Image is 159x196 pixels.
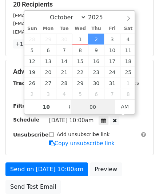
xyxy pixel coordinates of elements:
span: Tue [56,26,72,31]
span: Click to toggle [115,99,135,114]
span: October 4, 2025 [120,34,136,45]
input: Minute [71,100,115,114]
span: [DATE] 10:00am [49,117,94,124]
span: October 22, 2025 [72,66,88,77]
strong: Unsubscribe [13,132,49,138]
span: October 3, 2025 [104,34,120,45]
span: October 17, 2025 [104,55,120,66]
span: September 30, 2025 [56,34,72,45]
span: September 28, 2025 [24,34,40,45]
span: October 6, 2025 [40,45,56,55]
span: Wed [72,26,88,31]
a: +17 more [13,39,44,49]
span: October 10, 2025 [104,45,120,55]
span: November 2, 2025 [24,88,40,99]
span: October 9, 2025 [88,45,104,55]
span: November 5, 2025 [72,88,88,99]
h5: Advanced [13,68,146,76]
span: October 24, 2025 [104,66,120,77]
span: : [68,99,71,114]
span: October 7, 2025 [56,45,72,55]
a: Copy unsubscribe link [49,140,115,147]
span: October 19, 2025 [24,66,40,77]
span: October 16, 2025 [88,55,104,66]
span: November 1, 2025 [120,77,136,88]
span: October 20, 2025 [40,66,56,77]
span: Fri [104,26,120,31]
span: October 2, 2025 [88,34,104,45]
input: Hour [24,100,69,114]
span: November 7, 2025 [104,88,120,99]
span: Thu [88,26,104,31]
span: October 12, 2025 [24,55,40,66]
span: October 15, 2025 [72,55,88,66]
h5: 20 Recipients [13,0,146,8]
span: October 21, 2025 [56,66,72,77]
span: October 27, 2025 [40,77,56,88]
input: Year [86,14,112,21]
span: October 14, 2025 [56,55,72,66]
iframe: Chat Widget [123,161,159,196]
small: [EMAIL_ADDRESS][DOMAIN_NAME] [13,29,94,35]
span: Mon [40,26,56,31]
strong: Tracking [13,80,37,86]
span: September 29, 2025 [40,34,56,45]
span: October 8, 2025 [72,45,88,55]
a: Send Test Email [5,180,61,194]
span: October 23, 2025 [88,66,104,77]
span: October 1, 2025 [72,34,88,45]
span: October 18, 2025 [120,55,136,66]
a: Preview [90,162,122,176]
label: Add unsubscribe link [57,131,110,138]
span: November 3, 2025 [40,88,56,99]
span: Sat [120,26,136,31]
span: November 4, 2025 [56,88,72,99]
span: October 29, 2025 [72,77,88,88]
small: [EMAIL_ADDRESS][DOMAIN_NAME] [13,13,94,18]
span: October 31, 2025 [104,77,120,88]
span: November 6, 2025 [88,88,104,99]
small: [EMAIL_ADDRESS][DOMAIN_NAME] [13,21,94,26]
a: Send on [DATE] 10:00am [5,162,88,176]
span: October 11, 2025 [120,45,136,55]
span: October 26, 2025 [24,77,40,88]
span: October 25, 2025 [120,66,136,77]
span: Sun [24,26,40,31]
span: October 28, 2025 [56,77,72,88]
span: October 5, 2025 [24,45,40,55]
span: October 30, 2025 [88,77,104,88]
span: October 13, 2025 [40,55,56,66]
strong: Filters [13,103,32,109]
span: November 8, 2025 [120,88,136,99]
strong: Schedule [13,117,39,123]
